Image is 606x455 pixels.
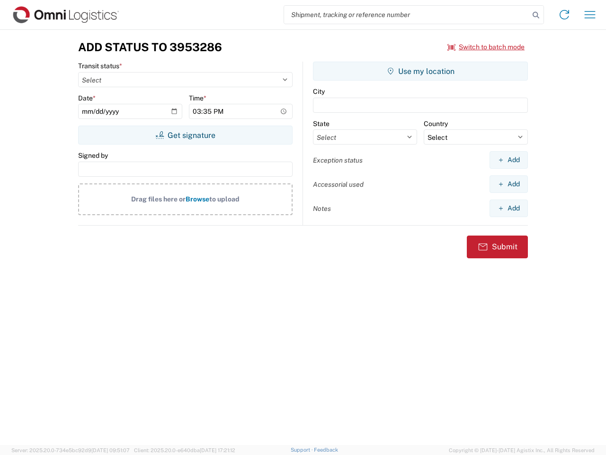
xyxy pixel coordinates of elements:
[313,87,325,96] label: City
[186,195,209,203] span: Browse
[291,447,314,453] a: Support
[449,446,595,455] span: Copyright © [DATE]-[DATE] Agistix Inc., All Rights Reserved
[11,447,130,453] span: Server: 2025.20.0-734e5bc92d9
[78,126,293,145] button: Get signature
[209,195,240,203] span: to upload
[313,156,363,164] label: Exception status
[447,39,525,55] button: Switch to batch mode
[131,195,186,203] span: Drag files here or
[134,447,235,453] span: Client: 2025.20.0-e640dba
[424,119,448,128] label: Country
[490,151,528,169] button: Add
[78,62,122,70] label: Transit status
[313,180,364,189] label: Accessorial used
[78,151,108,160] label: Signed by
[313,62,528,81] button: Use my location
[313,204,331,213] label: Notes
[189,94,206,102] label: Time
[284,6,529,24] input: Shipment, tracking or reference number
[313,119,330,128] label: State
[200,447,235,453] span: [DATE] 17:21:12
[490,200,528,217] button: Add
[78,40,222,54] h3: Add Status to 3953286
[314,447,338,453] a: Feedback
[467,236,528,258] button: Submit
[91,447,130,453] span: [DATE] 09:51:07
[490,175,528,193] button: Add
[78,94,96,102] label: Date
